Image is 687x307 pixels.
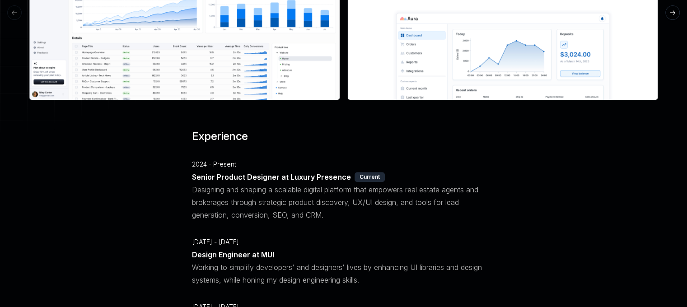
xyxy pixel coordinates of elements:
[192,158,495,171] p: 2024 - Present
[192,129,495,144] h3: Experience
[355,172,385,182] div: Current
[192,248,495,261] a: Design Engineer at MUI
[192,261,495,286] p: Working to simplify developers' and designers' lives by enhancing UI libraries and design systems...
[192,171,351,183] p: Senior Product Designer at Luxury Presence
[192,236,495,248] p: [DATE] - [DATE]
[192,248,274,261] p: Design Engineer at MUI
[192,183,495,221] p: Designing and shaping a scalable digital platform that empowers real estate agents and brokerages...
